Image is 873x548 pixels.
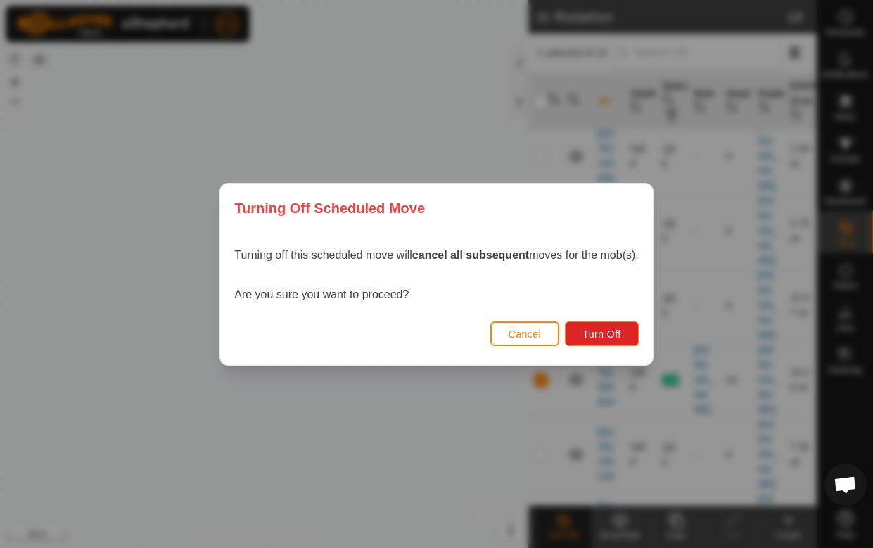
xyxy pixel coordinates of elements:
[582,329,621,340] span: Turn Off
[490,321,560,346] button: Cancel
[412,249,529,261] strong: cancel all subsequent
[565,321,639,346] button: Turn Off
[234,247,638,264] p: Turning off this scheduled move will moves for the mob(s).
[824,464,867,506] a: Open chat
[234,286,638,303] p: Are you sure you want to proceed?
[234,198,425,219] span: Turning Off Scheduled Move
[509,329,542,340] span: Cancel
